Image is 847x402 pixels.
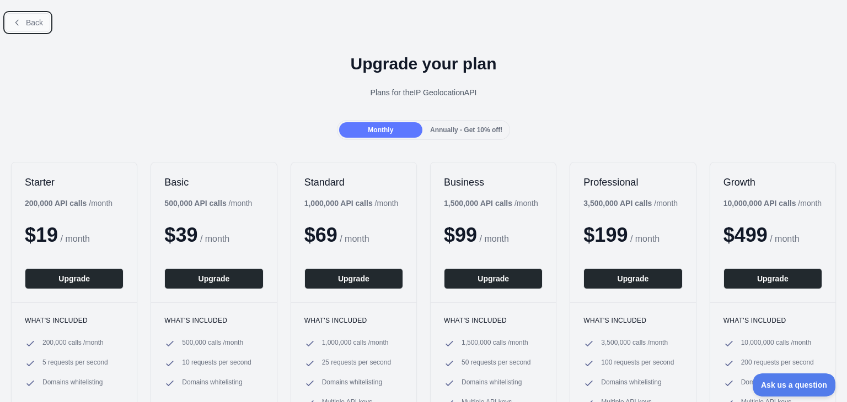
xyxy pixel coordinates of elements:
div: / month [444,198,538,209]
h2: Standard [304,176,403,189]
h2: Growth [723,176,822,189]
span: $ 499 [723,224,768,246]
iframe: Toggle Customer Support [753,373,836,396]
div: / month [583,198,678,209]
div: / month [304,198,399,209]
span: $ 99 [444,224,477,246]
b: 10,000,000 API calls [723,199,796,208]
b: 1,000,000 API calls [304,199,373,208]
span: $ 199 [583,224,628,246]
h2: Professional [583,176,682,189]
span: $ 69 [304,224,337,246]
b: 1,500,000 API calls [444,199,512,208]
h2: Business [444,176,543,189]
div: / month [723,198,822,209]
b: 3,500,000 API calls [583,199,652,208]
